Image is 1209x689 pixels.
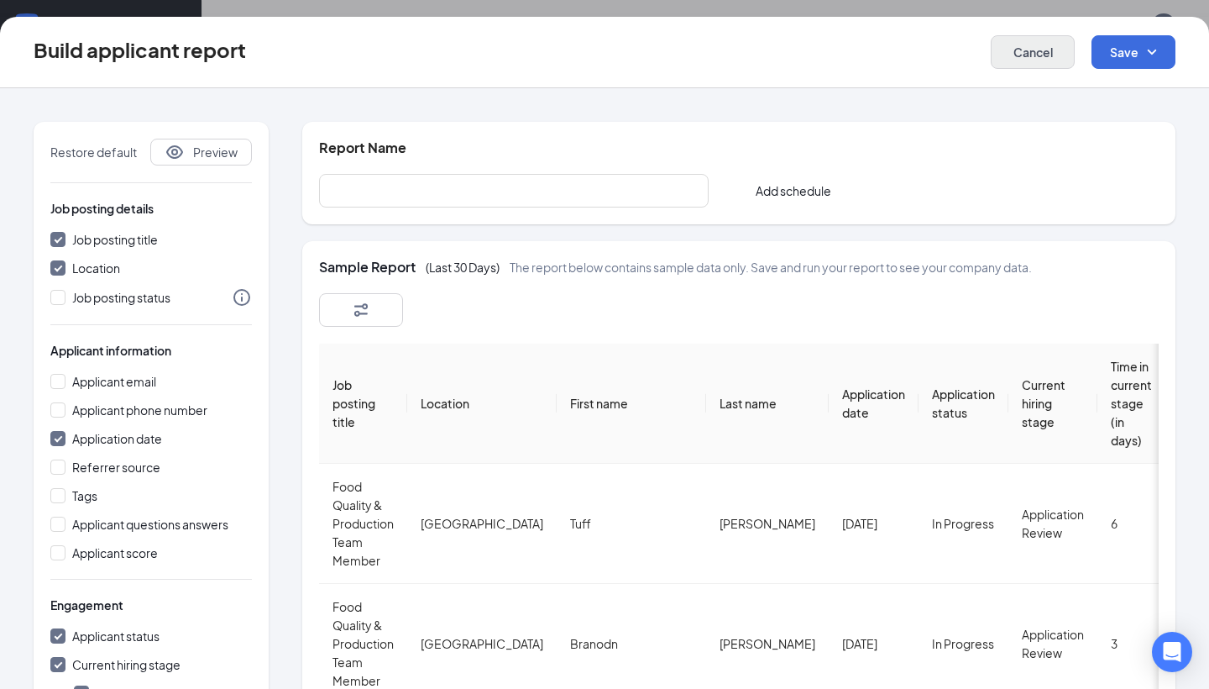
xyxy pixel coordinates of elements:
svg: Filter [351,300,371,320]
svg: Info [232,287,252,308]
h5: Report Name [319,139,406,157]
span: Location [421,396,469,411]
span: Referrer source [72,460,160,475]
span: Branodn [570,636,618,651]
span: Applicant email [72,374,156,389]
span: Current hiring stage [1022,377,1065,429]
span: Ramey [720,636,815,651]
h3: Build applicant report [34,35,246,69]
span: In Progress [932,636,994,651]
span: Food Quality & Production Team Member [332,599,394,688]
span: Hinesville [421,516,543,531]
span: Applicant information [50,342,171,359]
span: In Progress [932,516,994,531]
div: Open Intercom Messenger [1152,632,1192,672]
span: Tags [72,488,97,503]
span: Time in current stage (in days) [1111,359,1152,448]
span: Current hiring stage [72,657,181,672]
button: EyePreview [150,139,252,166]
span: Brunson [720,516,815,531]
span: Food Quality & Production Team Member [332,479,394,568]
span: The report below contains sample data only. Save and run your report to see your company data. [510,258,1032,276]
span: Job posting title [72,232,158,247]
span: Applicant questions answers [72,517,228,532]
span: Applicant phone number [72,402,207,418]
svg: SmallChevronDown [1142,42,1162,62]
button: Filter [319,293,403,327]
span: Preview [193,144,238,160]
span: Application date [72,431,162,446]
span: Add schedule [756,182,831,199]
span: 10/14/2025 [842,636,877,651]
span: Applicant status [72,629,160,644]
span: ( Last 30 Days ) [426,258,500,276]
span: Engagement [50,597,123,613]
span: Application Review [1022,627,1084,660]
svg: Eye [165,142,185,162]
span: Location [72,260,120,276]
span: Application date [842,387,905,420]
span: First name [570,396,628,411]
span: 6 [1111,516,1117,531]
span: Tuff [570,516,591,531]
span: Job posting details [50,200,154,217]
span: Application status [932,387,995,420]
span: Restore default [50,144,137,160]
span: Job posting status [72,290,170,305]
span: 3 [1111,636,1117,651]
span: Last name [720,396,777,411]
button: SaveSmallChevronDown [1091,35,1175,69]
span: Job posting title [332,377,375,429]
span: Applicant score [72,545,158,560]
span: 10/13/2025 [842,516,877,531]
span: Application Review [1022,507,1084,540]
h3: Sample Report [319,258,416,276]
span: Hinesville [421,636,543,651]
button: Cancel [991,35,1075,69]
